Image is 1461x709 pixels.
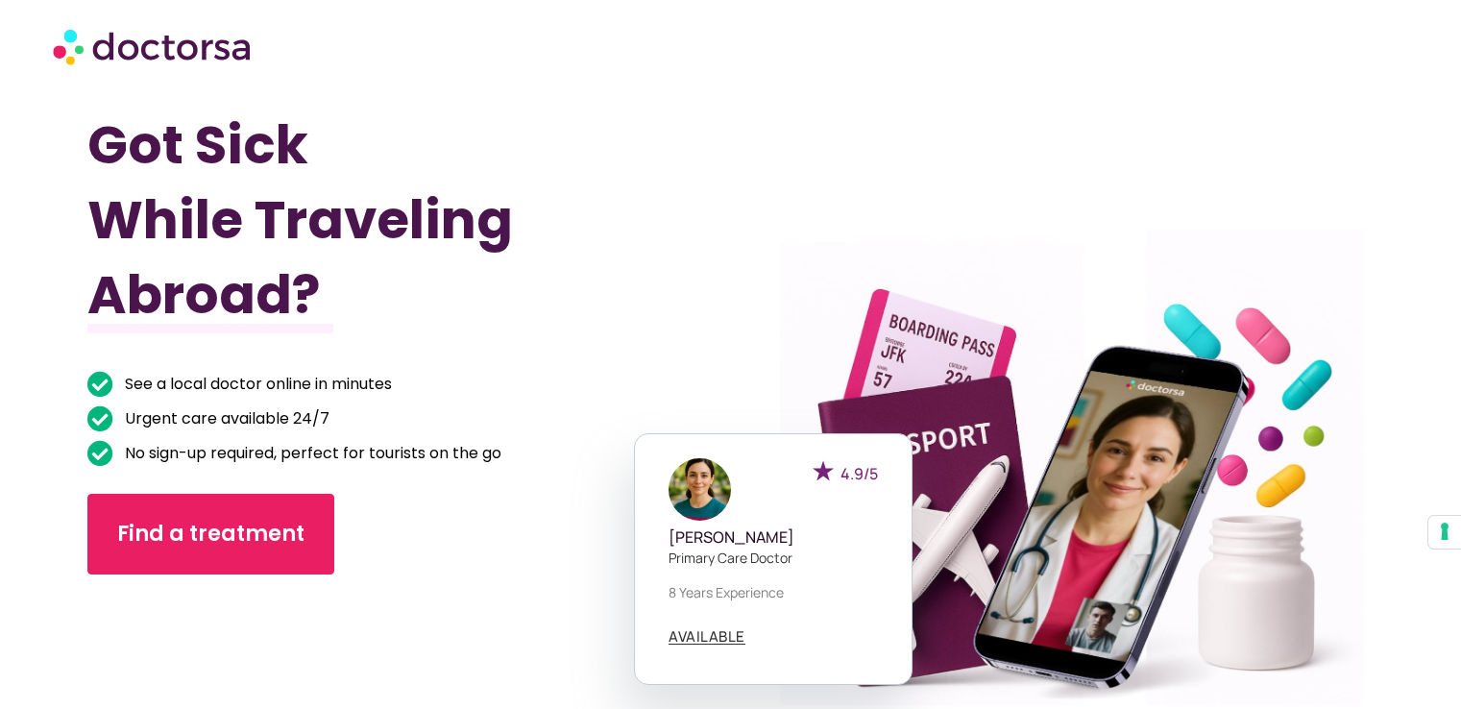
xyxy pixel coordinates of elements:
[669,629,745,645] a: AVAILABLE
[87,108,634,332] h1: Got Sick While Traveling Abroad?
[1428,516,1461,549] button: Your consent preferences for tracking technologies
[87,494,334,575] a: Find a treatment
[669,629,745,644] span: AVAILABLE
[120,371,392,398] span: See a local doctor online in minutes
[117,519,304,550] span: Find a treatment
[120,440,501,467] span: No sign-up required, perfect for tourists on the go
[840,463,878,484] span: 4.9/5
[669,548,878,568] p: Primary care doctor
[120,405,329,432] span: Urgent care available 24/7
[669,528,878,547] h5: [PERSON_NAME]
[669,582,878,602] p: 8 years experience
